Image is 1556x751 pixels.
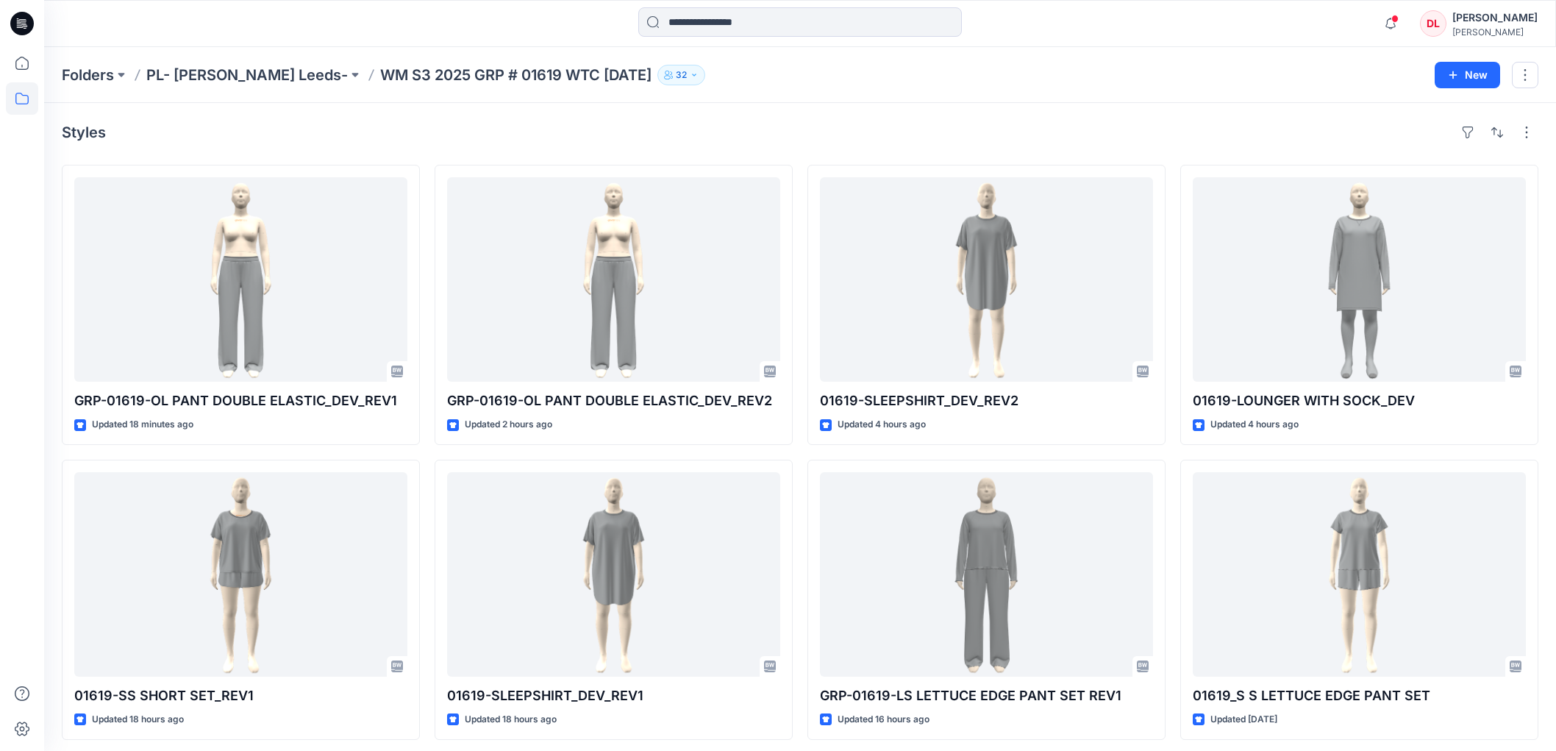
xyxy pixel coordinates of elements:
[74,391,407,411] p: GRP-01619-OL PANT DOUBLE ELASTIC_DEV_REV1
[1420,10,1446,37] div: DL
[1193,472,1526,677] a: 01619_S S LETTUCE EDGE PANT SET
[465,712,557,727] p: Updated 18 hours ago
[380,65,652,85] p: WM S3 2025 GRP # 01619 WTC [DATE]
[1452,9,1538,26] div: [PERSON_NAME]
[1193,391,1526,411] p: 01619-LOUNGER WITH SOCK_DEV
[62,65,114,85] a: Folders
[820,686,1153,706] p: GRP-01619-LS LETTUCE EDGE PANT SET REV1
[74,686,407,706] p: 01619-SS SHORT SET_REV1
[62,124,106,141] h4: Styles
[447,177,780,382] a: GRP-01619-OL PANT DOUBLE ELASTIC_DEV_REV2
[1210,712,1277,727] p: Updated [DATE]
[838,712,929,727] p: Updated 16 hours ago
[447,686,780,706] p: 01619-SLEEPSHIRT_DEV_REV1
[447,391,780,411] p: GRP-01619-OL PANT DOUBLE ELASTIC_DEV_REV2
[74,472,407,677] a: 01619-SS SHORT SET_REV1
[1193,177,1526,382] a: 01619-LOUNGER WITH SOCK_DEV
[92,712,184,727] p: Updated 18 hours ago
[820,472,1153,677] a: GRP-01619-LS LETTUCE EDGE PANT SET REV1
[820,391,1153,411] p: 01619-SLEEPSHIRT_DEV_REV2
[657,65,705,85] button: 32
[92,417,193,433] p: Updated 18 minutes ago
[1210,417,1299,433] p: Updated 4 hours ago
[1435,62,1500,88] button: New
[1452,26,1538,38] div: [PERSON_NAME]
[465,417,552,433] p: Updated 2 hours ago
[838,417,926,433] p: Updated 4 hours ago
[146,65,348,85] a: PL- [PERSON_NAME] Leeds-
[676,67,687,83] p: 32
[820,177,1153,382] a: 01619-SLEEPSHIRT_DEV_REV2
[1193,686,1526,706] p: 01619_S S LETTUCE EDGE PANT SET
[74,177,407,382] a: GRP-01619-OL PANT DOUBLE ELASTIC_DEV_REV1
[447,472,780,677] a: 01619-SLEEPSHIRT_DEV_REV1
